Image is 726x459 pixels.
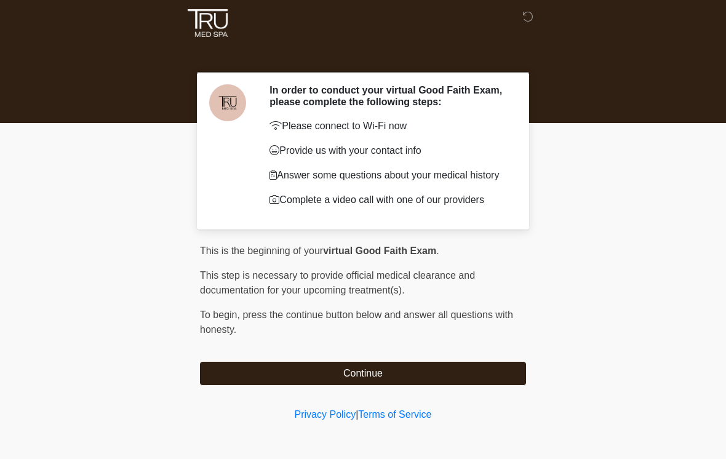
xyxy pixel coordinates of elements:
a: Terms of Service [358,409,431,420]
p: Provide us with your contact info [269,143,508,158]
strong: virtual Good Faith Exam [323,245,436,256]
span: This step is necessary to provide official medical clearance and documentation for your upcoming ... [200,270,475,295]
p: Please connect to Wi-Fi now [269,119,508,134]
span: . [436,245,439,256]
span: This is the beginning of your [200,245,323,256]
button: Continue [200,362,526,385]
span: press the continue button below and answer all questions with honesty. [200,309,513,335]
img: Agent Avatar [209,84,246,121]
img: Tru Med Spa Logo [188,9,228,37]
span: To begin, [200,309,242,320]
a: Privacy Policy [295,409,356,420]
h1: ‎ ‎ ‎ ‎ [191,44,535,67]
h2: In order to conduct your virtual Good Faith Exam, please complete the following steps: [269,84,508,108]
p: Complete a video call with one of our providers [269,193,508,207]
a: | [356,409,358,420]
p: Answer some questions about your medical history [269,168,508,183]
